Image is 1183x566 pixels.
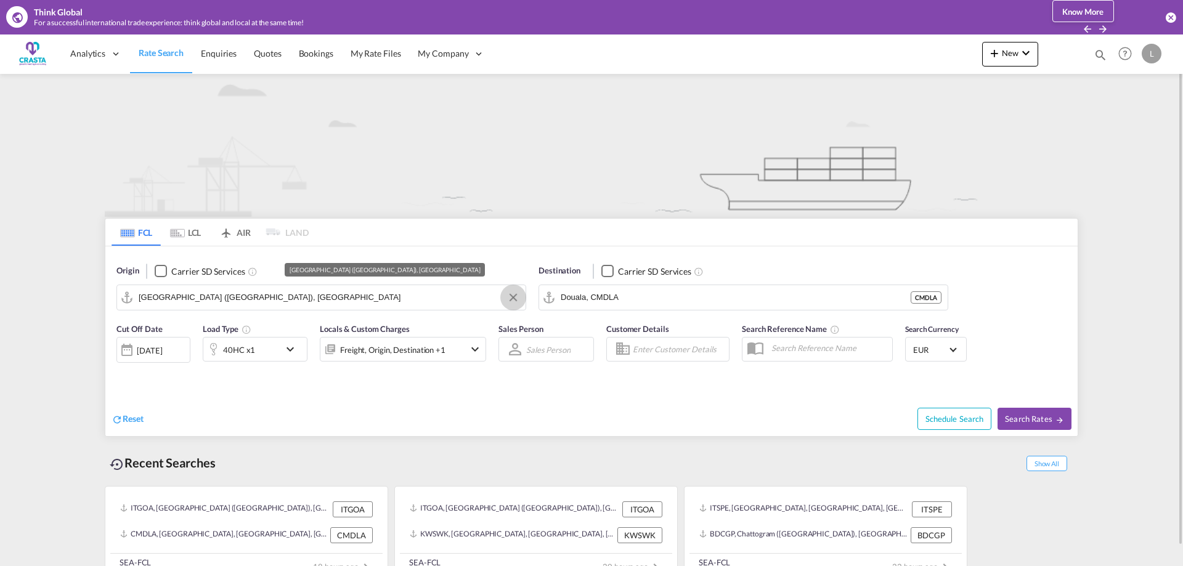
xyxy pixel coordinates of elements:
[242,325,251,334] md-icon: Select multiple loads to view rates
[539,285,948,310] md-input-container: Douala, CMDLA
[34,6,83,18] div: Think Global
[1115,43,1142,65] div: Help
[245,33,290,73] a: Quotes
[1097,23,1108,34] button: icon-arrow-right
[171,265,245,278] div: Carrier SD Services
[320,324,410,334] span: Locals & Custom Charges
[116,265,139,277] span: Origin
[290,263,480,277] div: [GEOGRAPHIC_DATA] ([GEOGRAPHIC_DATA]), [GEOGRAPHIC_DATA]
[254,48,281,59] span: Quotes
[192,33,245,73] a: Enquiries
[130,33,192,73] a: Rate Search
[290,33,342,73] a: Bookings
[34,18,1001,28] div: For a successful international trade experience: think global and local at the same time!
[1165,11,1177,23] button: icon-close-circle
[905,325,959,334] span: Search Currency
[617,527,662,543] div: KWSWK
[299,48,333,59] span: Bookings
[742,324,840,334] span: Search Reference Name
[330,527,373,543] div: CMDLA
[1094,48,1107,62] md-icon: icon-magnify
[210,219,259,246] md-tab-item: AIR
[982,42,1038,67] button: icon-plus 400-fgNewicon-chevron-down
[699,501,909,517] div: ITSPE, La Spezia, Italy, Southern Europe, Europe
[117,285,526,310] md-input-container: Genova (Genoa), ITGOA
[601,265,691,278] md-checkbox: Checkbox No Ink
[618,265,691,278] div: Carrier SD Services
[622,501,662,517] div: ITGOA
[1142,44,1161,63] div: L
[1062,7,1104,17] span: Know More
[112,219,161,246] md-tab-item: FCL
[913,344,948,355] span: EUR
[539,265,580,277] span: Destination
[320,337,486,362] div: Freight Origin Destination Factory Stuffingicon-chevron-down
[120,527,327,543] div: CMDLA, Douala, Cameroon, Central Africa, Africa
[912,501,952,517] div: ITSPE
[633,340,725,358] input: Enter Customer Details
[248,267,258,277] md-icon: Unchecked: Search for CY (Container Yard) services for all selected carriers.Checked : Search for...
[342,33,410,73] a: My Rate Files
[561,288,911,307] input: Search by Port
[987,48,1033,58] span: New
[223,341,255,358] div: 40HC x1
[1115,43,1136,64] span: Help
[418,47,468,60] span: My Company
[409,33,493,73] div: My Company
[351,48,401,59] span: My Rate Files
[410,501,619,517] div: ITGOA, Genova (Genoa), Italy, Southern Europe, Europe
[283,342,304,357] md-icon: icon-chevron-down
[699,527,908,543] div: BDCGP, Chattogram (Chittagong), Bangladesh, Indian Subcontinent, Asia Pacific
[525,341,572,358] md-select: Sales Person
[120,501,330,517] div: ITGOA, Genova (Genoa), Italy, Southern Europe, Europe
[161,219,210,246] md-tab-item: LCL
[155,265,245,278] md-checkbox: Checkbox No Ink
[1005,414,1064,424] span: Search Rates
[917,408,991,430] button: Note: By default Schedule search will only considerorigin ports, destination ports and cut off da...
[62,33,130,73] div: Analytics
[105,246,1078,437] div: Origin Checkbox No InkUnchecked: Search for CY (Container Yard) services for all selected carrier...
[112,414,123,425] md-icon: icon-refresh
[116,337,190,363] div: [DATE]
[498,324,543,334] span: Sales Person
[694,267,704,277] md-icon: Unchecked: Search for CY (Container Yard) services for all selected carriers.Checked : Search for...
[105,74,1078,217] img: new-FCL.png
[112,219,309,246] md-pagination-wrapper: Use the left and right arrow keys to navigate between tabs
[203,337,307,362] div: 40HC x1icon-chevron-down
[123,413,144,424] span: Reset
[116,362,126,378] md-datepicker: Select
[139,47,184,58] span: Rate Search
[830,325,840,334] md-icon: Your search will be saved by the below given name
[1055,416,1064,424] md-icon: icon-arrow-right
[70,47,105,60] span: Analytics
[219,225,234,235] md-icon: icon-airplane
[105,449,221,477] div: Recent Searches
[139,288,519,307] input: Search by Port
[340,341,445,358] div: Freight Origin Destination Factory Stuffing
[1082,23,1093,34] md-icon: icon-arrow-left
[911,291,941,304] div: CMDLA
[1082,23,1096,34] button: icon-arrow-left
[987,46,1002,60] md-icon: icon-plus 400-fg
[333,501,373,517] div: ITGOA
[110,457,124,472] md-icon: icon-backup-restore
[912,341,960,358] md-select: Select Currency: € EUREuro
[116,324,163,334] span: Cut Off Date
[468,342,482,357] md-icon: icon-chevron-down
[410,527,614,543] div: KWSWK, Shuwaikh, Kuwait, Middle East, Middle East
[11,11,23,23] md-icon: icon-earth
[765,339,892,357] input: Search Reference Name
[1094,48,1107,67] div: icon-magnify
[1018,46,1033,60] md-icon: icon-chevron-down
[203,324,251,334] span: Load Type
[201,48,237,59] span: Enquiries
[911,527,952,543] div: BDCGP
[18,39,46,67] img: ac429df091a311ed8aa72df674ea3bd9.png
[998,408,1071,430] button: Search Ratesicon-arrow-right
[112,413,144,426] div: icon-refreshReset
[1026,456,1067,471] span: Show All
[504,288,522,307] button: Clear Input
